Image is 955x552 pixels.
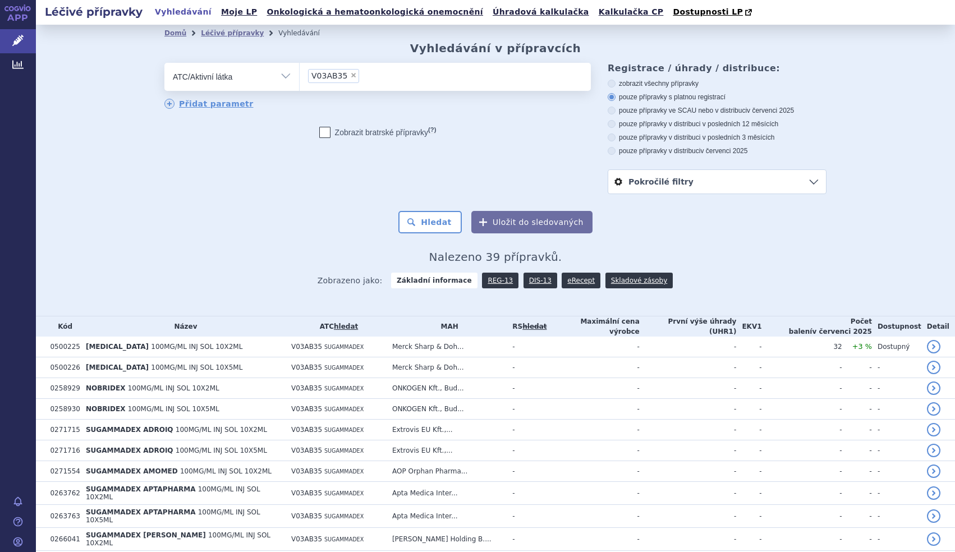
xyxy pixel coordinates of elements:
[36,4,151,20] h2: Léčivé přípravky
[547,440,639,461] td: -
[507,399,547,420] td: -
[291,447,322,454] span: V03AB35
[387,378,507,399] td: ONKOGEN Kft., Bud...
[86,531,270,547] span: 100MG/ML INJ SOL 10X2ML
[387,528,507,551] td: [PERSON_NAME] Holding B....
[324,513,364,519] span: SUGAMMADEX
[324,468,364,475] span: SUGAMMADEX
[608,63,827,73] h3: Registrace / úhrady / distribuce:
[507,482,547,505] td: -
[429,250,562,264] span: Nalezeno 39 přípravků.
[522,323,547,330] del: hledat
[44,505,80,528] td: 0263763
[736,461,761,482] td: -
[608,119,827,128] label: pouze přípravky v distribuci v posledních 12 měsících
[324,344,364,350] span: SUGAMMADEX
[80,316,286,337] th: Název
[608,106,827,115] label: pouze přípravky ve SCAU nebo v distribuci
[362,68,369,82] input: V03AB35
[842,357,872,378] td: -
[128,384,219,392] span: 100MG/ML INJ SOL 10X2ML
[872,528,921,551] td: -
[44,420,80,440] td: 0271715
[44,528,80,551] td: 0266041
[547,505,639,528] td: -
[263,4,486,20] a: Onkologická a hematoonkologická onemocnění
[86,343,149,351] span: [MEDICAL_DATA]
[218,4,260,20] a: Moje LP
[852,342,872,351] span: +3 %
[608,133,827,142] label: pouze přípravky v distribuci v posledních 3 měsících
[410,42,581,55] h2: Vyhledávání v přípravcích
[44,337,80,357] td: 0500225
[640,399,737,420] td: -
[872,461,921,482] td: -
[176,447,267,454] span: 100MG/ML INJ SOL 10X5ML
[608,93,827,102] label: pouze přípravky s platnou registrací
[640,378,737,399] td: -
[762,505,842,528] td: -
[291,535,322,543] span: V03AB35
[872,378,921,399] td: -
[350,72,357,79] span: ×
[507,316,547,337] th: RS
[595,4,667,20] a: Kalkulačka CP
[507,337,547,357] td: -
[842,528,872,551] td: -
[736,316,761,337] th: EKV1
[387,482,507,505] td: Apta Medica Inter...
[640,316,737,337] th: První výše úhrady (UHR1)
[640,505,737,528] td: -
[736,378,761,399] td: -
[291,467,322,475] span: V03AB35
[151,4,215,20] a: Vyhledávání
[872,399,921,420] td: -
[471,211,593,233] button: Uložit do sledovaných
[762,482,842,505] td: -
[842,461,872,482] td: -
[605,273,673,288] a: Skladové zásoby
[291,512,322,520] span: V03AB35
[640,528,737,551] td: -
[44,399,80,420] td: 0258930
[547,399,639,420] td: -
[927,402,940,416] a: detail
[524,273,557,288] a: DIS-13
[608,79,827,88] label: zobrazit všechny přípravky
[398,211,462,233] button: Hledat
[872,420,921,440] td: -
[547,357,639,378] td: -
[164,99,254,109] a: Přidat parametr
[291,364,322,371] span: V03AB35
[842,440,872,461] td: -
[387,337,507,357] td: Merck Sharp & Doh...
[291,405,322,413] span: V03AB35
[387,399,507,420] td: ONKOGEN Kft., Bud...
[762,316,872,337] th: Počet balení
[507,461,547,482] td: -
[507,528,547,551] td: -
[547,316,639,337] th: Maximální cena výrobce
[927,464,940,478] a: detail
[86,405,126,413] span: NOBRIDEX
[286,316,387,337] th: ATC
[547,482,639,505] td: -
[547,461,639,482] td: -
[762,528,842,551] td: -
[640,482,737,505] td: -
[507,440,547,461] td: -
[86,485,260,501] span: 100MG/ML INJ SOL 10X2ML
[608,146,827,155] label: pouze přípravky v distribuci
[736,482,761,505] td: -
[522,323,547,330] a: vyhledávání neobsahuje žádnou platnou referenční skupinu
[482,273,518,288] a: REG-13
[86,485,196,493] span: SUGAMMADEX APTAPHARMA
[669,4,757,20] a: Dostupnosti LP
[640,337,737,357] td: -
[736,528,761,551] td: -
[176,426,267,434] span: 100MG/ML INJ SOL 10X2ML
[872,316,921,337] th: Dostupnost
[842,399,872,420] td: -
[547,378,639,399] td: -
[128,405,219,413] span: 100MG/ML INJ SOL 10X5ML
